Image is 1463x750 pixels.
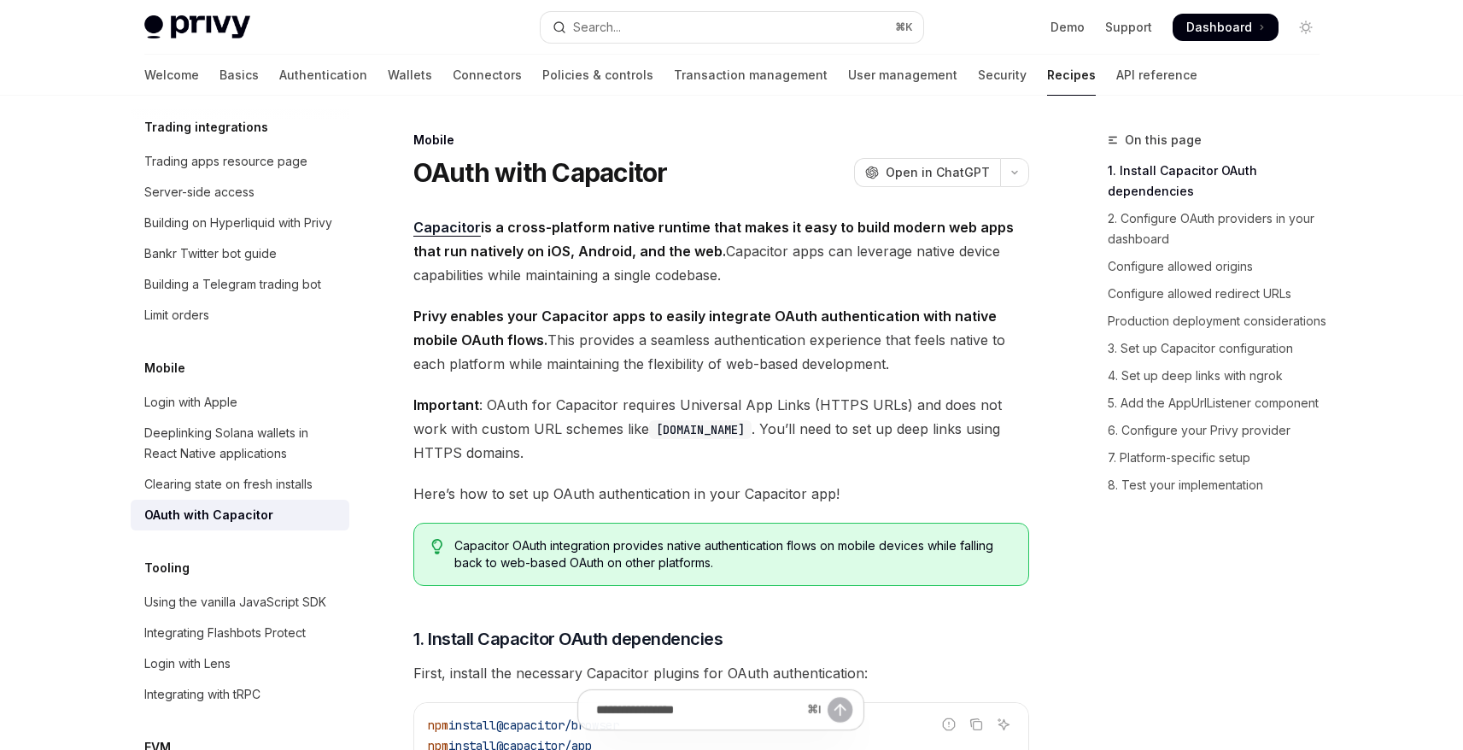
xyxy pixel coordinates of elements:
[144,558,190,578] h5: Tooling
[131,500,349,530] a: OAuth with Capacitor
[1108,280,1333,308] a: Configure allowed redirect URLs
[144,274,321,295] div: Building a Telegram trading bot
[144,15,250,39] img: light logo
[131,238,349,269] a: Bankr Twitter bot guide
[144,55,199,96] a: Welcome
[413,215,1029,287] span: Capacitor apps can leverage native device capabilities while maintaining a single codebase.
[144,305,209,325] div: Limit orders
[1108,308,1333,335] a: Production deployment considerations
[219,55,259,96] a: Basics
[144,592,326,612] div: Using the vanilla JavaScript SDK
[1108,253,1333,280] a: Configure allowed origins
[131,469,349,500] a: Clearing state on fresh installs
[649,420,752,439] code: [DOMAIN_NAME]
[144,243,277,264] div: Bankr Twitter bot guide
[131,618,349,648] a: Integrating Flashbots Protect
[978,55,1027,96] a: Security
[144,423,339,464] div: Deeplinking Solana wallets in React Native applications
[388,55,432,96] a: Wallets
[131,269,349,300] a: Building a Telegram trading bot
[131,679,349,710] a: Integrating with tRPC
[131,300,349,331] a: Limit orders
[131,418,349,469] a: Deeplinking Solana wallets in React Native applications
[413,482,1029,506] span: Here’s how to set up OAuth authentication in your Capacitor app!
[144,182,255,202] div: Server-side access
[542,55,653,96] a: Policies & controls
[1116,55,1197,96] a: API reference
[131,648,349,679] a: Login with Lens
[144,213,332,233] div: Building on Hyperliquid with Privy
[1108,472,1333,499] a: 8. Test your implementation
[1186,19,1252,36] span: Dashboard
[413,219,1014,260] strong: is a cross-platform native runtime that makes it easy to build modern web apps that run natively ...
[1050,19,1085,36] a: Demo
[131,587,349,618] a: Using the vanilla JavaScript SDK
[1108,335,1333,362] a: 3. Set up Capacitor configuration
[431,539,443,554] svg: Tip
[413,393,1029,465] span: : OAuth for Capacitor requires Universal App Links (HTTPS URLs) and does not work with custom URL...
[828,697,852,722] button: Send message
[144,474,313,495] div: Clearing state on fresh installs
[144,392,237,413] div: Login with Apple
[413,157,668,188] h1: OAuth with Capacitor
[413,661,1029,685] span: First, install the necessary Capacitor plugins for OAuth authentication:
[886,164,990,181] span: Open in ChatGPT
[413,304,1029,376] span: This provides a seamless authentication experience that feels native to each platform while maint...
[144,623,306,643] div: Integrating Flashbots Protect
[674,55,828,96] a: Transaction management
[596,690,799,729] input: Ask a question...
[1125,130,1202,150] span: On this page
[144,358,185,378] h5: Mobile
[1108,390,1333,417] a: 5. Add the AppUrlListener component
[1108,362,1333,390] a: 4. Set up deep links with ngrok
[1173,14,1279,41] a: Dashboard
[279,55,367,96] a: Authentication
[144,117,268,138] h5: Trading integrations
[1108,205,1333,253] a: 2. Configure OAuth providers in your dashboard
[413,308,997,349] strong: Privy enables your Capacitor apps to easily integrate OAuth authentication with native mobile OAu...
[131,146,349,177] a: Trading apps resource page
[453,55,522,96] a: Connectors
[573,17,621,38] div: Search...
[848,55,957,96] a: User management
[1108,157,1333,205] a: 1. Install Capacitor OAuth dependencies
[131,208,349,238] a: Building on Hyperliquid with Privy
[144,151,307,172] div: Trading apps resource page
[541,12,923,43] button: Open search
[1108,444,1333,472] a: 7. Platform-specific setup
[454,537,1010,571] span: Capacitor OAuth integration provides native authentication flows on mobile devices while falling ...
[1292,14,1320,41] button: Toggle dark mode
[895,21,913,34] span: ⌘ K
[413,219,481,237] a: Capacitor
[144,684,260,705] div: Integrating with tRPC
[413,132,1029,149] div: Mobile
[1105,19,1152,36] a: Support
[854,158,1000,187] button: Open in ChatGPT
[144,653,231,674] div: Login with Lens
[131,387,349,418] a: Login with Apple
[131,177,349,208] a: Server-side access
[413,396,479,413] strong: Important
[1047,55,1096,96] a: Recipes
[144,505,273,525] div: OAuth with Capacitor
[413,627,723,651] span: 1. Install Capacitor OAuth dependencies
[1108,417,1333,444] a: 6. Configure your Privy provider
